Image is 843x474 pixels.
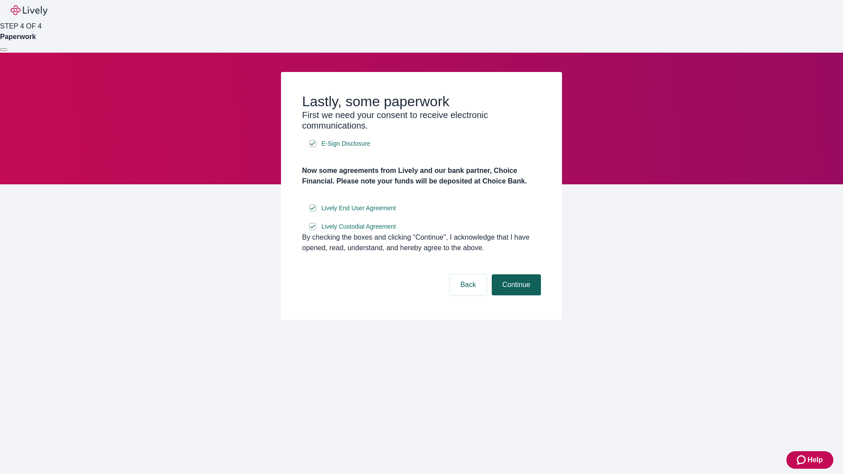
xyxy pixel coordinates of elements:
a: e-sign disclosure document [320,138,372,149]
span: Help [807,455,823,465]
h3: First we need your consent to receive electronic communications. [302,110,541,131]
button: Continue [492,274,541,295]
a: e-sign disclosure document [320,221,398,232]
a: e-sign disclosure document [320,203,398,214]
h2: Lastly, some paperwork [302,93,541,110]
span: Lively Custodial Agreement [321,222,396,231]
div: By checking the boxes and clicking “Continue", I acknowledge that I have opened, read, understand... [302,232,541,253]
svg: Zendesk support icon [797,455,807,465]
img: Lively [11,5,47,16]
button: Zendesk support iconHelp [786,451,833,469]
span: E-Sign Disclosure [321,139,370,148]
button: Back [450,274,486,295]
span: Lively End User Agreement [321,204,396,213]
h4: Now some agreements from Lively and our bank partner, Choice Financial. Please note your funds wi... [302,165,541,187]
